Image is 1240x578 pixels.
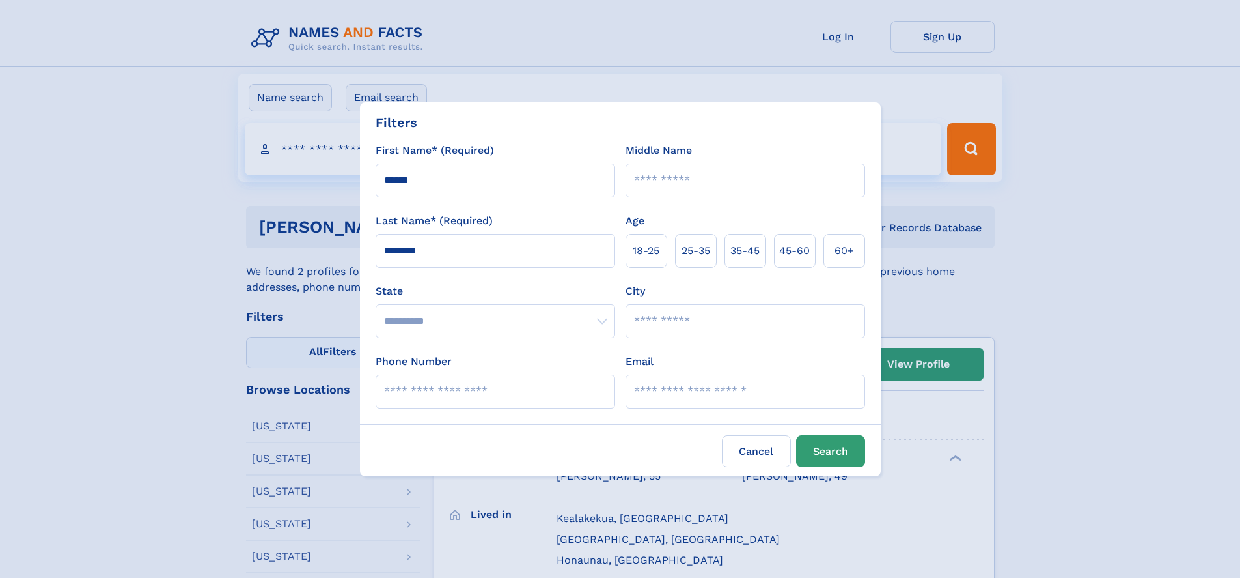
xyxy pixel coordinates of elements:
span: 60+ [834,243,854,259]
label: Middle Name [626,143,692,158]
span: 45‑60 [779,243,810,259]
label: Cancel [722,435,791,467]
span: 18‑25 [633,243,659,259]
label: Email [626,354,654,369]
span: 35‑45 [730,243,760,259]
label: City [626,283,645,299]
label: Phone Number [376,354,452,369]
label: Age [626,213,644,229]
label: State [376,283,615,299]
button: Search [796,435,865,467]
label: First Name* (Required) [376,143,494,158]
div: Filters [376,113,417,132]
span: 25‑35 [682,243,710,259]
label: Last Name* (Required) [376,213,493,229]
